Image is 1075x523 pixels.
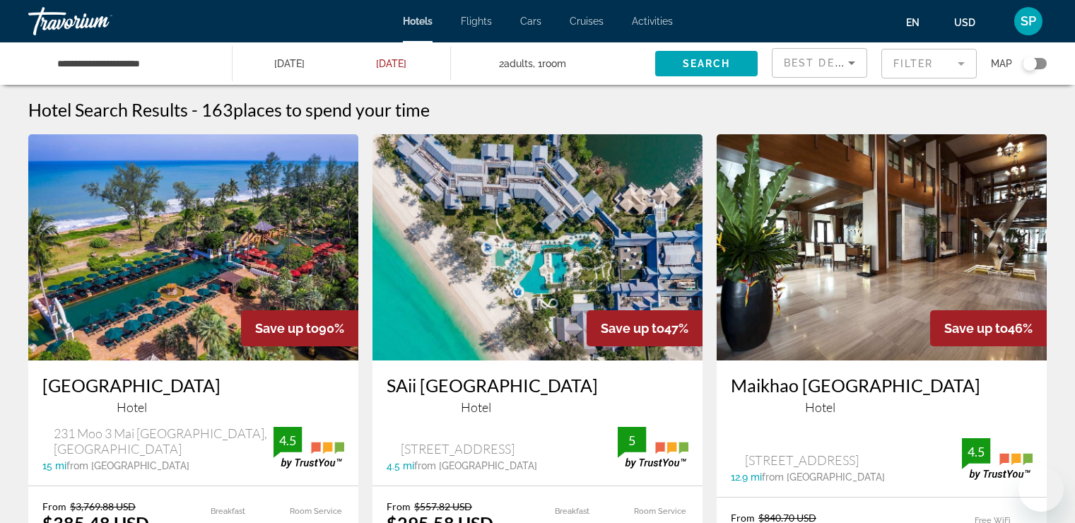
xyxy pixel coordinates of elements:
a: Activities [632,16,673,27]
span: from [GEOGRAPHIC_DATA] [762,471,885,483]
div: 47% [587,310,703,346]
span: Save up to [601,321,664,336]
a: SAii [GEOGRAPHIC_DATA] [387,375,688,396]
span: 231 Moo 3 Mai [GEOGRAPHIC_DATA], [GEOGRAPHIC_DATA] [54,425,274,457]
span: Hotel [461,399,491,415]
a: Maikhao [GEOGRAPHIC_DATA] [731,375,1033,396]
a: [GEOGRAPHIC_DATA] [42,375,344,396]
img: Hotel image [372,134,703,360]
img: trustyou-badge.svg [618,427,688,469]
img: trustyou-badge.svg [274,427,344,469]
img: Hotel image [717,134,1047,360]
span: [STREET_ADDRESS] [401,441,515,457]
span: 15 mi [42,460,66,471]
del: $3,769.88 USD [70,500,136,512]
div: 46% [930,310,1047,346]
h2: 163 [201,99,430,120]
li: Room Service [266,500,344,522]
span: - [192,99,198,120]
span: 12.9 mi [731,471,762,483]
li: Breakfast [531,500,609,522]
a: Travorium [28,3,170,40]
span: Map [991,54,1012,74]
a: Flights [461,16,492,27]
img: trustyou-badge.svg [962,438,1033,480]
button: Travelers: 2 adults, 0 children [451,42,655,85]
button: Check-in date: Sep 21, 2025 Check-out date: Sep 23, 2025 [233,42,451,85]
div: 5 star Hotel [387,399,688,415]
li: Room Service [610,500,688,522]
div: 5 [618,432,646,449]
button: Change language [906,12,933,33]
div: 5 star Hotel [731,399,1033,415]
mat-select: Sort by [784,54,855,71]
div: 4.5 [274,432,302,449]
span: Search [683,58,731,69]
span: USD [954,17,975,28]
span: from [GEOGRAPHIC_DATA] [414,460,537,471]
span: en [906,17,920,28]
button: Toggle map [1012,57,1047,70]
span: Best Deals [784,57,857,69]
a: Hotels [403,16,433,27]
a: Cruises [570,16,604,27]
div: 4.5 [962,443,990,460]
img: Hotel image [28,134,358,360]
span: [STREET_ADDRESS] [745,452,859,468]
button: Search [655,51,758,76]
div: 90% [241,310,358,346]
span: Hotel [117,399,147,415]
span: places to spend your time [233,99,430,120]
button: Change currency [954,12,989,33]
div: 5 star Hotel [42,399,344,415]
span: SP [1021,14,1036,28]
span: Save up to [944,321,1008,336]
button: Filter [881,48,977,79]
iframe: Кнопка запуска окна обмена сообщениями [1018,466,1064,512]
span: From [387,500,411,512]
h1: Hotel Search Results [28,99,188,120]
button: User Menu [1010,6,1047,36]
span: 2 [499,54,533,74]
span: 4.5 mi [387,460,414,471]
span: From [42,500,66,512]
span: Save up to [255,321,319,336]
li: Breakfast [187,500,265,522]
a: Cars [520,16,541,27]
span: Room [542,58,566,69]
span: from [GEOGRAPHIC_DATA] [66,460,189,471]
span: Hotel [805,399,835,415]
span: , 1 [533,54,566,74]
del: $557.82 USD [414,500,472,512]
span: Adults [504,58,533,69]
